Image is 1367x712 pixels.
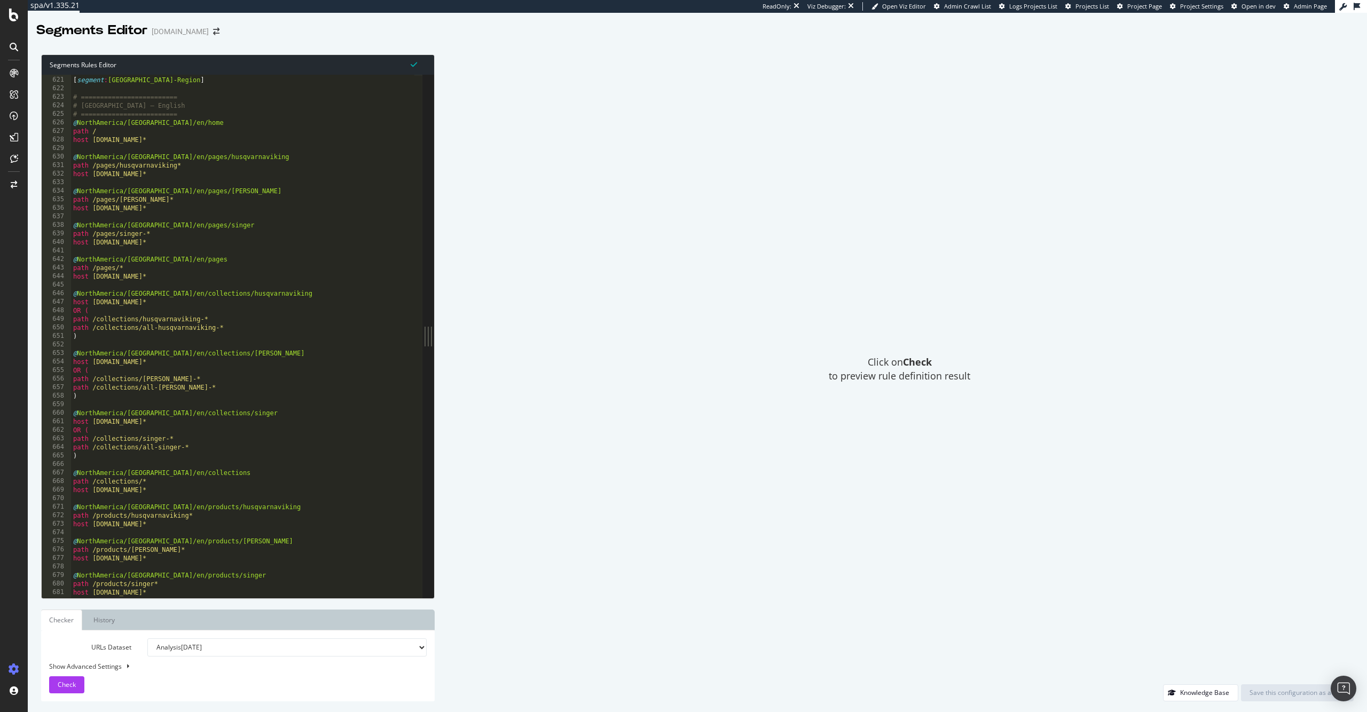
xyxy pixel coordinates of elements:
div: 667 [42,469,71,477]
a: Checker [41,610,82,630]
div: 680 [42,580,71,588]
div: 661 [42,417,71,426]
span: Syntax is valid [411,59,417,69]
div: 621 [42,76,71,84]
div: 648 [42,306,71,315]
div: Open Intercom Messenger [1331,676,1356,701]
div: 670 [42,494,71,503]
a: Open Viz Editor [871,2,926,11]
div: 640 [42,238,71,247]
div: 647 [42,298,71,306]
div: 627 [42,127,71,136]
div: 679 [42,571,71,580]
div: 657 [42,383,71,392]
div: 634 [42,187,71,195]
div: 656 [42,375,71,383]
a: Project Settings [1170,2,1223,11]
div: 628 [42,136,71,144]
div: 633 [42,178,71,187]
div: 669 [42,486,71,494]
span: Project Page [1127,2,1162,10]
div: 671 [42,503,71,511]
a: Project Page [1117,2,1162,11]
div: [DOMAIN_NAME] [152,26,209,37]
div: 660 [42,409,71,417]
div: 646 [42,289,71,298]
div: 637 [42,212,71,221]
div: arrow-right-arrow-left [213,28,219,35]
div: 664 [42,443,71,452]
div: 662 [42,426,71,434]
div: Show Advanced Settings [41,662,419,671]
div: 651 [42,332,71,341]
div: 631 [42,161,71,170]
div: 663 [42,434,71,443]
div: 626 [42,118,71,127]
div: 665 [42,452,71,460]
div: Segments Rules Editor [42,55,434,75]
div: 674 [42,528,71,537]
span: Admin Crawl List [944,2,991,10]
div: 649 [42,315,71,323]
div: 632 [42,170,71,178]
div: 673 [42,520,71,528]
div: 659 [42,400,71,409]
span: Click on to preview rule definition result [829,355,970,383]
span: Project Settings [1180,2,1223,10]
span: Logs Projects List [1009,2,1057,10]
div: 678 [42,563,71,571]
div: 666 [42,460,71,469]
div: Knowledge Base [1180,688,1229,697]
div: 668 [42,477,71,486]
div: 639 [42,230,71,238]
div: 625 [42,110,71,118]
button: Save this configuration as active [1241,684,1354,701]
strong: Check [903,355,932,368]
a: Admin Page [1284,2,1327,11]
div: Save this configuration as active [1250,688,1345,697]
span: Open in dev [1242,2,1276,10]
span: Open Viz Editor [882,2,926,10]
div: 676 [42,545,71,554]
div: 629 [42,144,71,153]
div: ReadOnly: [763,2,791,11]
div: 644 [42,272,71,281]
div: 645 [42,281,71,289]
label: URLs Dataset [41,638,139,656]
div: 681 [42,588,71,597]
div: 635 [42,195,71,204]
div: 624 [42,101,71,110]
div: Segments Editor [36,21,147,39]
div: Viz Debugger: [807,2,846,11]
div: 658 [42,392,71,400]
span: Projects List [1075,2,1109,10]
div: 654 [42,358,71,366]
div: 655 [42,366,71,375]
a: History [85,610,123,630]
div: 638 [42,221,71,230]
div: 623 [42,93,71,101]
div: 682 [42,597,71,605]
a: Projects List [1065,2,1109,11]
div: 672 [42,511,71,520]
div: 630 [42,153,71,161]
a: Open in dev [1231,2,1276,11]
div: 643 [42,264,71,272]
a: Knowledge Base [1163,688,1238,697]
div: 653 [42,349,71,358]
div: 641 [42,247,71,255]
div: 636 [42,204,71,212]
button: Knowledge Base [1163,684,1238,701]
span: Admin Page [1294,2,1327,10]
a: Logs Projects List [999,2,1057,11]
div: 677 [42,554,71,563]
button: Check [49,676,84,693]
div: 642 [42,255,71,264]
div: 652 [42,341,71,349]
a: Admin Crawl List [934,2,991,11]
div: 622 [42,84,71,93]
span: Check [58,680,76,689]
div: 675 [42,537,71,545]
div: 650 [42,323,71,332]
